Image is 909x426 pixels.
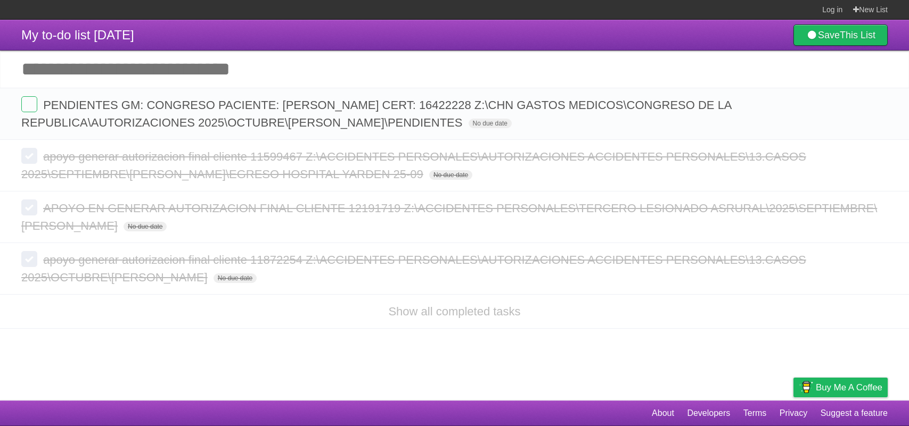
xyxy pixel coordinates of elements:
[124,222,167,231] span: No due date
[821,403,888,423] a: Suggest a feature
[21,28,134,42] span: My to-do list [DATE]
[21,98,731,129] span: PENDIENTES GM: CONGRESO PACIENTE: [PERSON_NAME] CERT: 16422228 Z:\CHN GASTOS MEDICOS\CONGRESO DE ...
[840,30,875,40] b: This List
[793,24,888,46] a: SaveThis List
[816,378,882,397] span: Buy me a coffee
[687,403,730,423] a: Developers
[469,119,512,128] span: No due date
[21,199,37,215] label: Done
[799,378,813,396] img: Buy me a coffee
[21,253,806,284] span: apoyo generar autorizacion final cliente 11872254 Z:\ACCIDENTES PERSONALES\AUTORIZACIONES ACCIDEN...
[793,378,888,397] a: Buy me a coffee
[743,403,767,423] a: Terms
[214,273,257,283] span: No due date
[652,403,674,423] a: About
[21,251,37,267] label: Done
[21,150,806,181] span: apoyo generar autorizacion final cliente 11599467 Z:\ACCIDENTES PERSONALES\AUTORIZACIONES ACCIDEN...
[429,170,472,180] span: No due date
[21,202,877,232] span: APOYO EN GENERAR AUTORIZACION FINAL CLIENTE 12191719 Z:\ACCIDENTES PERSONALES\TERCERO LESIONADO A...
[780,403,807,423] a: Privacy
[21,148,37,164] label: Done
[21,96,37,112] label: Done
[388,305,520,318] a: Show all completed tasks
